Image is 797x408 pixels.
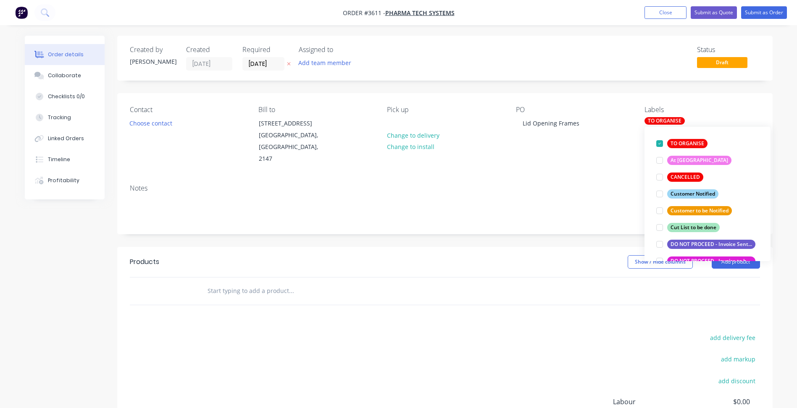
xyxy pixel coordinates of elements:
div: Collaborate [48,72,81,79]
button: TO ORGANISE [653,138,711,149]
button: Collaborate [25,65,105,86]
button: Customer to be Notified [653,205,735,217]
a: Pharma Tech Systems [385,9,455,17]
input: Start typing to add a product... [207,282,375,299]
div: Notes [130,184,760,192]
div: TO ORGANISE [667,139,708,148]
div: [GEOGRAPHIC_DATA], [GEOGRAPHIC_DATA], 2147 [259,129,329,165]
button: Add product [712,255,760,269]
button: At [GEOGRAPHIC_DATA] [653,154,735,166]
span: Draft [697,57,747,68]
button: Choose contact [125,117,176,128]
button: Add team member [294,57,355,68]
div: [STREET_ADDRESS][GEOGRAPHIC_DATA], [GEOGRAPHIC_DATA], 2147 [252,117,336,165]
button: Add team member [299,57,356,68]
button: Close [644,6,687,19]
button: Tracking [25,107,105,128]
div: CANCELLED [667,173,703,182]
div: Timeline [48,156,70,163]
button: Customer Notified [653,188,722,200]
div: Status [697,46,760,54]
div: Created [186,46,232,54]
div: [PERSON_NAME] [130,57,176,66]
div: Bill to [258,106,374,114]
span: Order #3611 - [343,9,385,17]
button: Order details [25,44,105,65]
div: Customer to be Notified [667,206,732,215]
span: Labour [613,397,688,407]
div: Customer Notified [667,189,718,199]
div: DO NOT PROCEED - Invoice to be Sent [667,256,755,266]
div: Profitability [48,177,79,184]
div: Required [242,46,289,54]
button: Checklists 0/0 [25,86,105,107]
div: Assigned to [299,46,383,54]
button: add delivery fee [706,332,760,343]
button: DO NOT PROCEED - Invoice Sent Awaiting Payment [653,238,759,250]
div: DO NOT PROCEED - Invoice Sent Awaiting Payment [667,240,755,249]
div: Labels [644,106,760,114]
div: Lid Opening Frames [516,117,586,129]
button: Submit as Order [741,6,787,19]
button: Profitability [25,170,105,191]
button: CANCELLED [653,171,707,183]
button: Show / Hide columns [628,255,693,269]
button: add discount [714,375,760,386]
button: Change to install [382,141,439,152]
div: Tracking [48,114,71,121]
div: Checklists 0/0 [48,93,85,100]
div: Pick up [387,106,502,114]
div: Contact [130,106,245,114]
button: Timeline [25,149,105,170]
div: TO ORGANISE [644,117,685,125]
button: DO NOT PROCEED - Invoice to be Sent [653,255,759,267]
button: Submit as Quote [691,6,737,19]
div: Created by [130,46,176,54]
button: add markup [717,353,760,365]
button: Change to delivery [382,129,444,141]
div: PO [516,106,631,114]
button: Cut List to be done [653,222,723,233]
div: Order details [48,51,84,58]
div: Cut List to be done [667,223,720,232]
span: $0.00 [687,397,750,407]
img: Factory [15,6,28,19]
div: Linked Orders [48,135,84,142]
div: At [GEOGRAPHIC_DATA] [667,156,731,165]
div: Products [130,257,159,267]
div: [STREET_ADDRESS] [259,118,329,129]
button: Linked Orders [25,128,105,149]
